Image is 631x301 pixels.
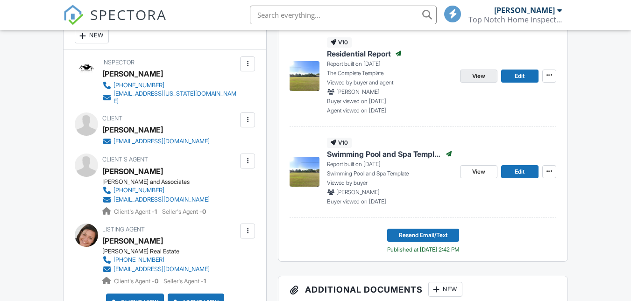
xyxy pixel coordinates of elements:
div: [PERSON_NAME] and Associates [102,178,217,186]
div: [PERSON_NAME] [102,67,163,81]
span: Client's Agent - [114,208,158,215]
div: [PERSON_NAME] [494,6,555,15]
input: Search everything... [250,6,437,24]
img: The Best Home Inspection Software - Spectora [63,5,84,25]
div: [EMAIL_ADDRESS][DOMAIN_NAME] [113,196,210,203]
a: [PERSON_NAME] [102,164,163,178]
a: [EMAIL_ADDRESS][US_STATE][DOMAIN_NAME] [102,90,238,105]
div: New [428,282,462,297]
div: [PHONE_NUMBER] [113,256,164,264]
a: [PERSON_NAME] [102,234,163,248]
span: Client [102,115,122,122]
div: New [75,28,109,43]
a: [EMAIL_ADDRESS][DOMAIN_NAME] [102,265,210,274]
a: [PHONE_NUMBER] [102,255,210,265]
a: [EMAIL_ADDRESS][DOMAIN_NAME] [102,195,210,204]
div: [PHONE_NUMBER] [113,82,164,89]
div: [EMAIL_ADDRESS][US_STATE][DOMAIN_NAME] [113,90,238,105]
a: [EMAIL_ADDRESS][DOMAIN_NAME] [102,137,210,146]
span: Inspector [102,59,135,66]
div: [PHONE_NUMBER] [113,187,164,194]
span: Client's Agent - [114,278,160,285]
span: Listing Agent [102,226,145,233]
div: Top Notch Home Inspections LLC [468,15,562,24]
div: [EMAIL_ADDRESS][DOMAIN_NAME] [113,138,210,145]
a: [PHONE_NUMBER] [102,81,238,90]
strong: 1 [155,208,157,215]
div: [PERSON_NAME] Real Estate [102,248,217,255]
span: Client's Agent [102,156,148,163]
strong: 1 [204,278,206,285]
a: [PHONE_NUMBER] [102,186,210,195]
a: SPECTORA [63,13,167,32]
span: SPECTORA [90,5,167,24]
span: Seller's Agent - [163,278,206,285]
span: Seller's Agent - [162,208,206,215]
div: [EMAIL_ADDRESS][DOMAIN_NAME] [113,266,210,273]
strong: 0 [155,278,158,285]
div: [PERSON_NAME] [102,123,163,137]
strong: 0 [202,208,206,215]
